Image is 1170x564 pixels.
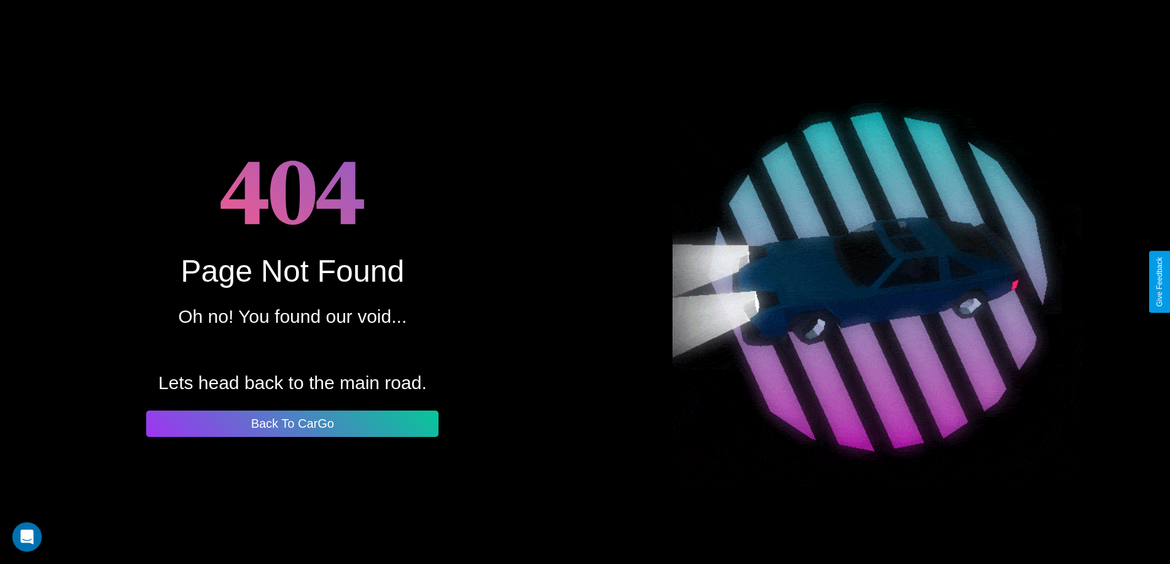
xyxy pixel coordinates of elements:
[673,77,1082,487] img: spinning car
[12,522,42,552] div: Open Intercom Messenger
[181,253,404,289] div: Page Not Found
[1155,257,1164,307] div: Give Feedback
[146,411,439,437] button: Back To CarGo
[220,128,365,253] h1: 404
[158,300,427,400] p: Oh no! You found our void... Lets head back to the main road.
